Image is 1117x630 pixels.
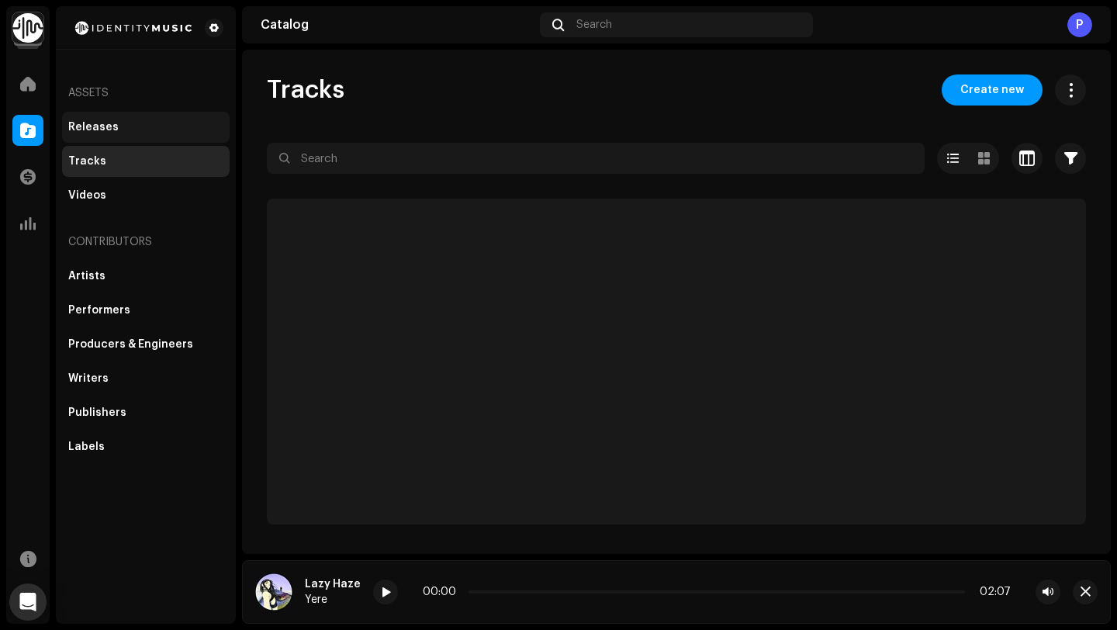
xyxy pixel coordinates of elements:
div: Open Intercom Messenger [9,583,47,621]
div: Performers [68,304,130,317]
re-a-nav-header: Contributors [62,223,230,261]
re-m-nav-item: Writers [62,363,230,394]
re-a-nav-header: Assets [62,74,230,112]
re-m-nav-item: Producers & Engineers [62,329,230,360]
div: Writers [68,372,109,385]
div: 00:00 [423,586,462,598]
div: P [1067,12,1092,37]
span: Tracks [267,74,344,106]
div: Tracks [68,155,106,168]
re-m-nav-item: Publishers [62,397,230,428]
div: Catalog [261,19,534,31]
div: Videos [68,189,106,202]
div: Publishers [68,407,126,419]
div: Producers & Engineers [68,338,193,351]
img: 2d8271db-5505-4223-b535-acbbe3973654 [68,19,199,37]
div: Lazy Haze [305,578,361,590]
div: Labels [68,441,105,453]
re-m-nav-item: Releases [62,112,230,143]
div: Releases [68,121,119,133]
div: Artists [68,270,105,282]
img: 3b071a0f-c4a4-4cbd-a777-87c8e9bb4081 [255,573,292,611]
re-m-nav-item: Labels [62,431,230,462]
re-m-nav-item: Artists [62,261,230,292]
re-m-nav-item: Tracks [62,146,230,177]
span: Create new [960,74,1024,106]
input: Search [267,143,925,174]
div: 02:07 [971,586,1011,598]
button: Create new [942,74,1043,106]
re-m-nav-item: Videos [62,180,230,211]
re-m-nav-item: Performers [62,295,230,326]
img: 0f74c21f-6d1c-4dbc-9196-dbddad53419e [12,12,43,43]
span: Search [576,19,612,31]
div: Yere [305,594,361,606]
